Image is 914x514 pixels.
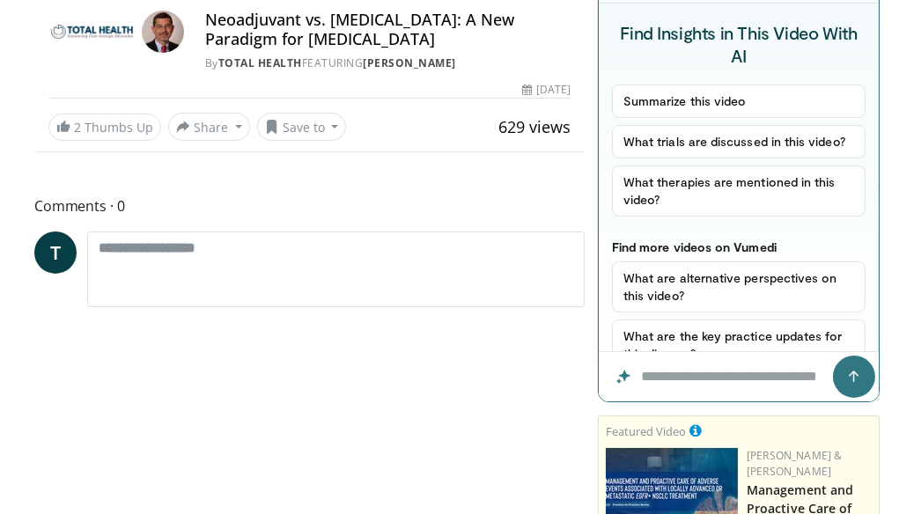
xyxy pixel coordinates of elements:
[606,423,686,439] small: Featured Video
[599,352,879,401] input: Question for the AI
[498,116,571,137] span: 629 views
[142,11,184,53] img: Avatar
[363,55,456,70] a: [PERSON_NAME]
[218,55,302,70] a: Total Health
[74,119,81,136] span: 2
[34,195,585,217] span: Comments 0
[747,448,843,479] a: [PERSON_NAME] & [PERSON_NAME]
[612,125,866,158] button: What trials are discussed in this video?
[612,84,866,118] button: Summarize this video
[205,55,571,71] div: By FEATURING
[612,261,866,312] button: What are alternative perspectives on this video?
[612,319,866,371] button: What are the key practice updates for this disease?
[34,231,77,274] a: T
[168,113,250,141] button: Share
[612,21,866,67] h4: Find Insights in This Video With AI
[523,82,571,98] div: [DATE]
[48,114,161,141] a: 2 Thumbs Up
[612,239,866,254] p: Find more videos on Vumedi
[48,11,135,53] img: Total Health
[205,11,571,48] h4: Neoadjuvant vs. [MEDICAL_DATA]: A New Paradigm for [MEDICAL_DATA]
[257,113,347,141] button: Save to
[612,165,866,217] button: What therapies are mentioned in this video?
